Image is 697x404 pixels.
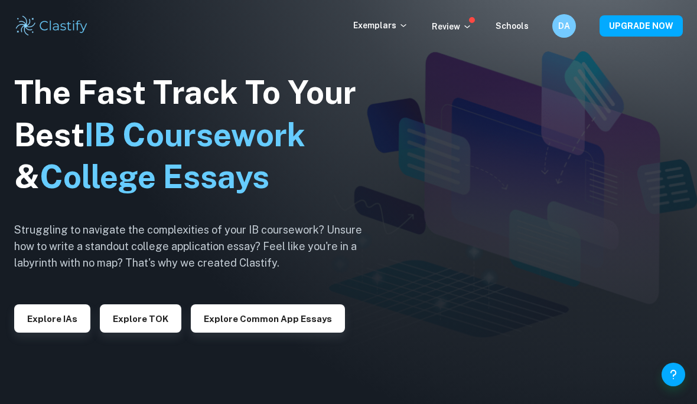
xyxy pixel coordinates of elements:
[100,313,181,324] a: Explore TOK
[552,14,576,38] button: DA
[14,222,380,271] h6: Struggling to navigate the complexities of your IB coursework? Unsure how to write a standout col...
[662,363,685,386] button: Help and Feedback
[14,304,90,333] button: Explore IAs
[191,304,345,333] button: Explore Common App essays
[600,15,683,37] button: UPGRADE NOW
[496,21,529,31] a: Schools
[100,304,181,333] button: Explore TOK
[40,158,269,195] span: College Essays
[353,19,408,32] p: Exemplars
[14,313,90,324] a: Explore IAs
[14,71,380,199] h1: The Fast Track To Your Best &
[191,313,345,324] a: Explore Common App essays
[432,20,472,33] p: Review
[84,116,305,153] span: IB Coursework
[14,14,89,38] img: Clastify logo
[558,19,571,32] h6: DA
